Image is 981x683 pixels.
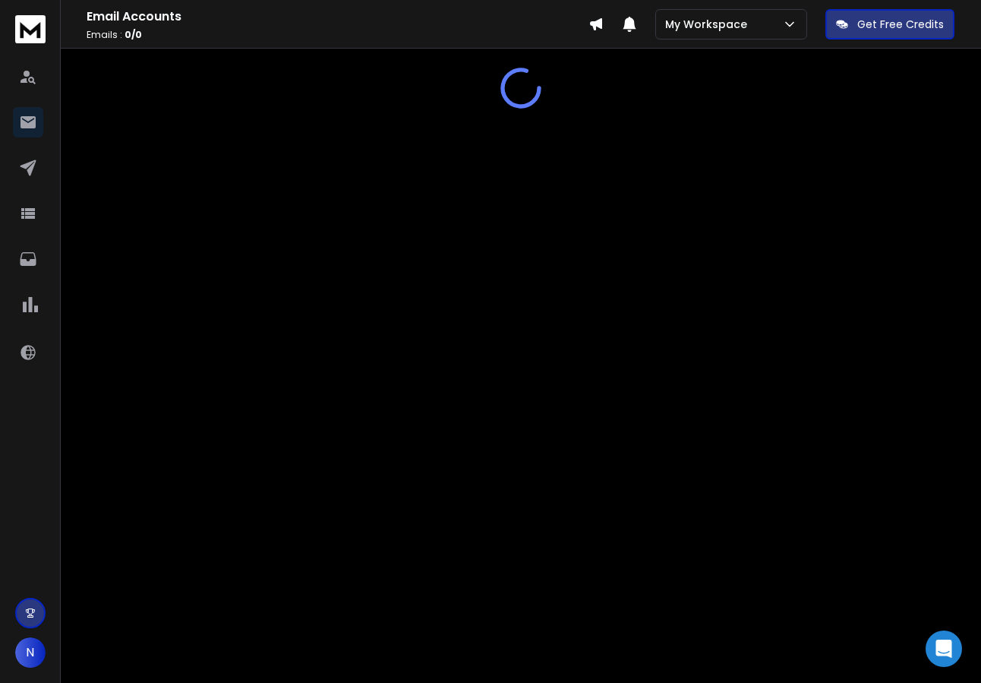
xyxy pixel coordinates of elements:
p: Get Free Credits [857,17,944,32]
p: Emails : [87,29,588,41]
button: N [15,637,46,668]
h1: Email Accounts [87,8,588,26]
div: Open Intercom Messenger [926,631,962,667]
span: 0 / 0 [125,28,142,41]
button: Get Free Credits [825,9,954,40]
img: logo [15,15,46,43]
p: My Workspace [665,17,753,32]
